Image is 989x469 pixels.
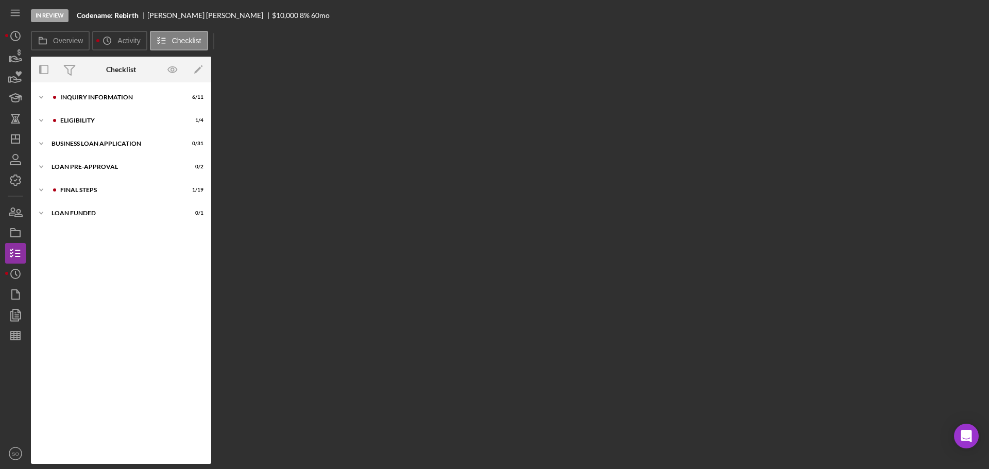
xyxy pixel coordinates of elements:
div: 1 / 4 [185,117,203,124]
div: LOAN FUNDED [52,210,178,216]
div: Checklist [106,65,136,74]
div: 1 / 19 [185,187,203,193]
label: Activity [117,37,140,45]
b: Codename: Rebirth [77,11,139,20]
div: 6 / 11 [185,94,203,100]
button: Overview [31,31,90,50]
div: 0 / 1 [185,210,203,216]
div: FINAL STEPS [60,187,178,193]
div: 0 / 2 [185,164,203,170]
div: ELIGIBILITY [60,117,178,124]
div: [PERSON_NAME] [PERSON_NAME] [147,11,272,20]
button: Activity [92,31,147,50]
text: SO [12,451,19,457]
span: $10,000 [272,11,298,20]
button: SO [5,443,26,464]
div: LOAN PRE-APPROVAL [52,164,178,170]
div: 60 mo [311,11,330,20]
div: BUSINESS LOAN APPLICATION [52,141,178,147]
div: 0 / 31 [185,141,203,147]
button: Checklist [150,31,208,50]
div: In Review [31,9,69,22]
div: INQUIRY INFORMATION [60,94,178,100]
label: Checklist [172,37,201,45]
div: 8 % [300,11,310,20]
label: Overview [53,37,83,45]
div: Open Intercom Messenger [954,424,979,448]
